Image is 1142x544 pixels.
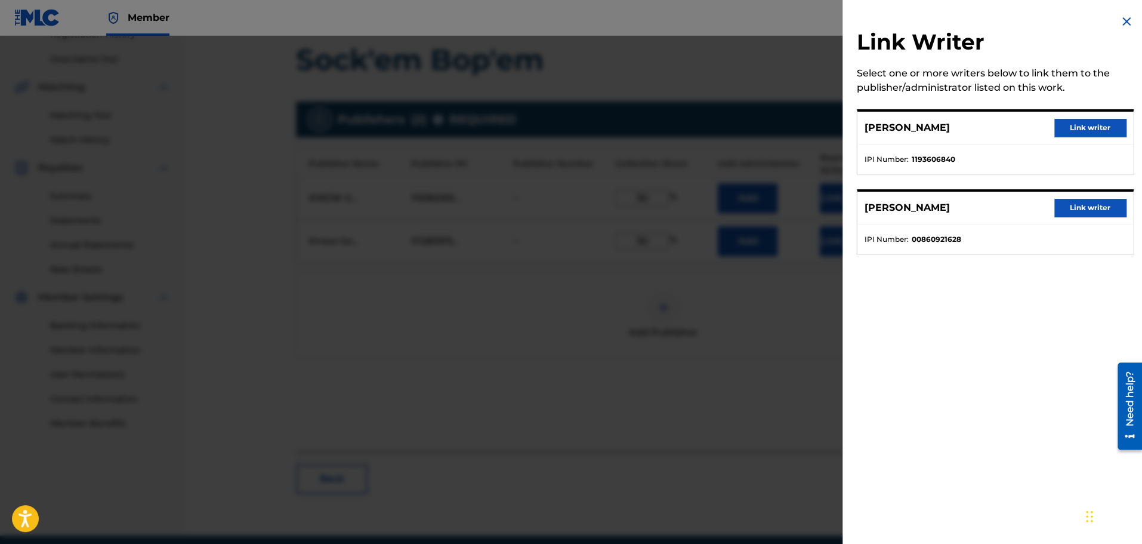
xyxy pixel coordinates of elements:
p: [PERSON_NAME] [865,121,950,135]
iframe: Resource Center [1109,358,1142,454]
img: Top Rightsholder [106,11,121,25]
span: IPI Number : [865,234,909,245]
div: Select one or more writers below to link them to the publisher/administrator listed on this work. [857,66,1134,95]
img: MLC Logo [14,9,60,26]
button: Link writer [1054,199,1126,217]
p: [PERSON_NAME] [865,201,950,215]
span: Member [128,11,169,24]
span: IPI Number : [865,154,909,165]
iframe: Chat Widget [1082,487,1142,544]
h2: Link Writer [857,29,1134,59]
div: Drag [1086,499,1093,534]
button: Link writer [1054,119,1126,137]
strong: 1193606840 [912,154,955,165]
strong: 00860921628 [912,234,961,245]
